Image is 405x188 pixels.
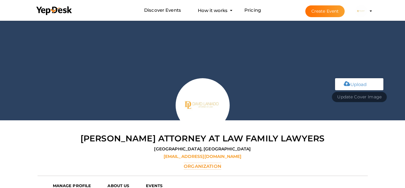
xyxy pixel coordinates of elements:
[53,183,91,188] b: MANAGE PROFILE
[80,132,325,144] label: [PERSON_NAME] Attorney at Law Family Lawyers
[146,183,163,188] b: EVENTS
[144,5,181,16] a: Discover Events
[196,5,229,16] button: How it works
[244,5,261,16] a: Pricing
[164,153,242,159] label: [EMAIL_ADDRESS][DOMAIN_NAME]
[332,92,387,102] button: Update Cover Image
[107,183,129,188] b: ABOUT US
[355,5,367,17] img: NPAMUR89_small.jpeg
[154,146,251,152] label: [GEOGRAPHIC_DATA], [GEOGRAPHIC_DATA]
[184,163,221,170] label: Organization
[305,5,345,17] button: Create Event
